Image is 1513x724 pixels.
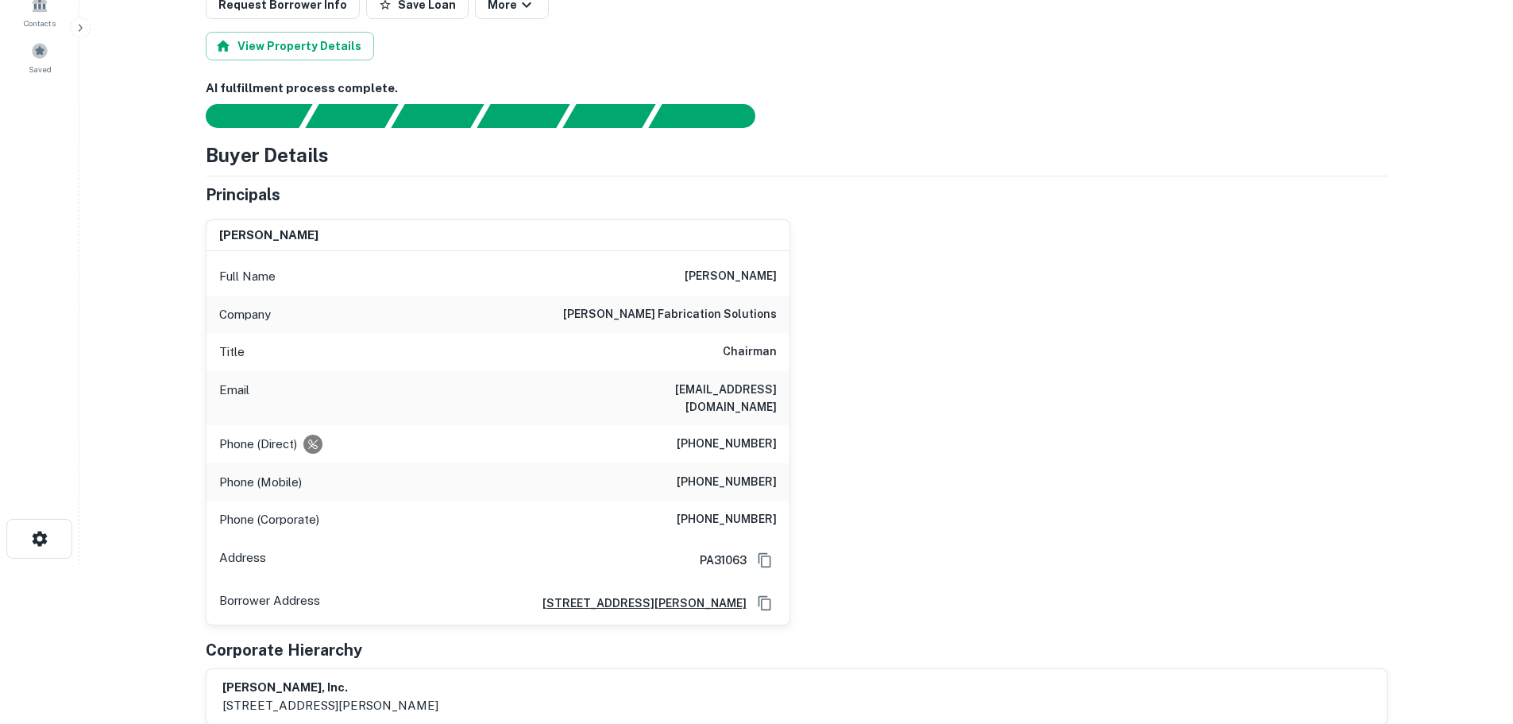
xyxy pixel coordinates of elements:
h5: Principals [206,183,280,207]
p: Full Name [219,267,276,286]
h6: [PERSON_NAME] [685,267,777,286]
h6: [PERSON_NAME] [219,226,318,245]
div: AI fulfillment process complete. [649,104,774,128]
p: Address [219,548,266,572]
a: [STREET_ADDRESS][PERSON_NAME] [530,594,747,612]
iframe: Chat Widget [1434,597,1513,673]
h6: [PHONE_NUMBER] [677,435,777,454]
h6: AI fulfillment process complete. [206,79,1388,98]
p: Phone (Mobile) [219,473,302,492]
div: Requests to not be contacted at this number [303,435,322,454]
h5: Corporate Hierarchy [206,638,362,662]
button: View Property Details [206,32,374,60]
p: Borrower Address [219,591,320,615]
button: Copy Address [753,548,777,572]
h6: [PERSON_NAME] fabrication solutions [563,305,777,324]
div: Your request is received and processing... [305,104,398,128]
h6: [PERSON_NAME], inc. [222,679,438,697]
span: Contacts [24,17,56,29]
p: Email [219,381,249,416]
p: [STREET_ADDRESS][PERSON_NAME] [222,696,438,715]
p: Phone (Corporate) [219,510,319,529]
p: Company [219,305,271,324]
div: Documents found, AI parsing details... [391,104,484,128]
h6: [PHONE_NUMBER] [677,473,777,492]
div: Principals found, still searching for contact information. This may take time... [562,104,655,128]
p: Title [219,343,245,362]
div: Principals found, AI now looking for contact information... [477,104,569,128]
button: Copy Address [753,591,777,615]
h6: [EMAIL_ADDRESS][DOMAIN_NAME] [586,381,777,416]
div: Sending borrower request to AI... [187,104,306,128]
p: Phone (Direct) [219,435,297,454]
h6: PA31063 [687,552,747,569]
h6: [PHONE_NUMBER] [677,510,777,529]
h6: Chairman [723,343,777,362]
a: Saved [5,36,75,79]
span: Saved [29,63,52,75]
h4: Buyer Details [206,141,329,169]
